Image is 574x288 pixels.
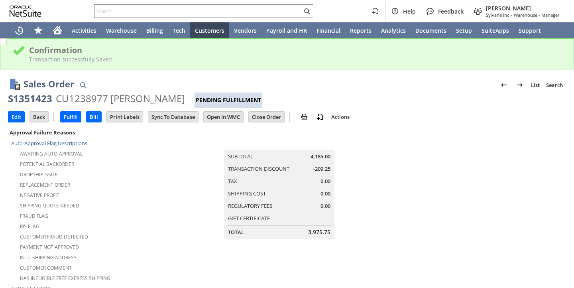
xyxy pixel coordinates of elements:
[486,12,509,18] span: Sylvane Inc
[48,22,67,38] a: Home
[20,150,83,157] a: Awaiting Auto-Approval
[313,165,330,173] span: -209.25
[482,27,509,34] span: SuiteApps
[20,275,110,282] a: Has Ineligible Free Express Shipping
[20,181,70,188] a: Replacement Order
[228,178,237,185] a: Tax
[514,22,546,38] a: Support
[514,12,560,18] span: Warehouse - Manager
[477,22,514,38] a: SuiteApps
[195,93,262,108] div: Pending Fulfillment
[146,27,163,34] span: Billing
[8,92,52,105] div: S1351423
[451,22,477,38] a: Setup
[228,202,272,209] a: Regulatory Fees
[20,213,48,219] a: Fraud Flag
[456,27,472,34] span: Setup
[20,161,74,168] a: Potential Backorder
[403,8,416,15] span: Help
[20,244,79,251] a: Payment not approved
[228,165,289,172] a: Transaction Discount
[224,137,334,150] caption: Summary
[67,22,101,38] a: Activities
[228,215,270,222] a: Gift Certificate
[142,22,168,38] a: Billing
[308,228,330,236] span: 3,975.75
[20,233,88,240] a: Customer Fraud Detected
[345,22,376,38] a: Reports
[72,27,96,34] span: Activities
[350,27,372,34] span: Reports
[528,79,543,91] a: List
[106,27,137,34] span: Warehouse
[229,22,261,38] a: Vendors
[311,153,330,160] span: 4,185.00
[415,27,446,34] span: Documents
[14,26,24,35] svg: Recent Records
[11,140,87,147] a: Auto-Approval Flag Descriptions
[10,6,41,17] svg: logo
[228,229,244,236] a: Total
[328,113,353,120] a: Actions
[20,202,79,209] a: Shipping Quote Needed
[56,92,185,105] div: CU1238977 [PERSON_NAME]
[266,27,307,34] span: Payroll and HR
[515,80,525,90] img: Next
[29,55,562,63] div: Transaction successfully Saved
[20,254,77,261] a: Intl. Shipping Address
[543,79,566,91] a: Search
[148,112,198,122] input: Sync To Database
[249,112,284,122] input: Close Order
[486,4,560,12] span: [PERSON_NAME]
[33,26,43,35] svg: Shortcuts
[228,153,253,160] a: Subtotal
[20,264,72,271] a: Customer Comment
[299,112,309,122] img: print.svg
[302,6,312,16] svg: Search
[312,22,345,38] a: Financial
[261,22,312,38] a: Payroll and HR
[29,22,48,38] div: Shortcuts
[168,22,190,38] a: Tech
[228,190,266,197] a: Shipping Cost
[10,22,29,38] a: Recent Records
[173,27,185,34] span: Tech
[101,22,142,38] a: Warehouse
[376,22,411,38] a: Analytics
[78,80,88,90] img: Quick Find
[61,112,81,122] input: Fulfill
[381,27,406,34] span: Analytics
[30,112,48,122] input: Back
[94,6,302,16] input: Search
[53,26,62,35] svg: Home
[20,223,39,230] a: RIS flag
[190,22,229,38] a: Customers
[20,171,57,178] a: Dropship Issue
[8,127,172,138] div: Approval Failure Reasons
[411,22,451,38] a: Documents
[29,45,562,55] div: Confirmation
[499,80,509,90] img: Previous
[519,27,541,34] span: Support
[315,112,325,122] img: add-record.svg
[320,178,330,185] span: 0.00
[20,192,59,199] a: Negative Profit
[438,8,464,15] span: Feedback
[320,202,330,210] span: 0.00
[511,12,512,18] span: -
[24,77,74,91] h1: Sales Order
[86,112,101,122] input: Bill
[234,27,257,34] span: Vendors
[195,27,224,34] span: Customers
[8,112,24,122] input: Edit
[107,112,143,122] input: Print Labels
[204,112,243,122] input: Open In WMC
[320,190,330,197] span: 0.00
[316,27,340,34] span: Financial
